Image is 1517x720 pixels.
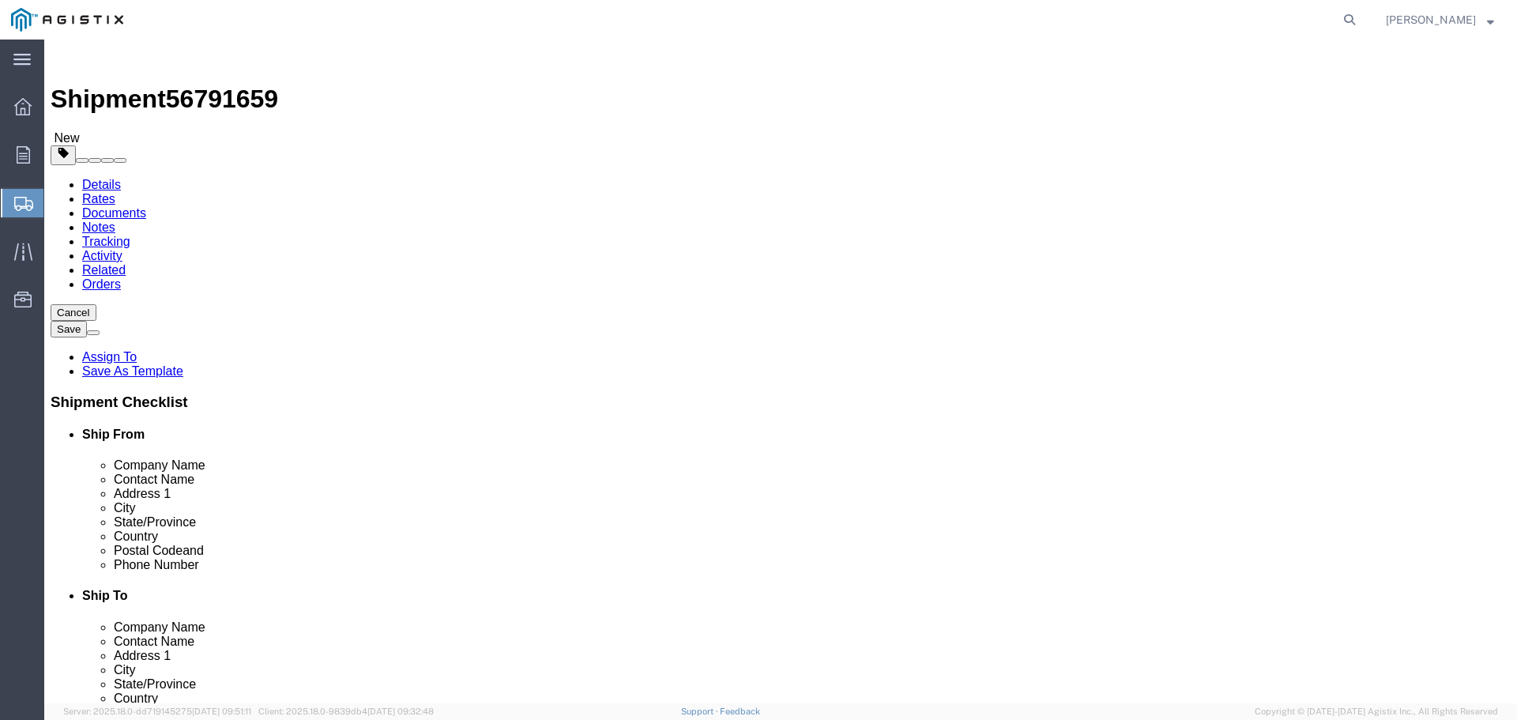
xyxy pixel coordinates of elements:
span: [DATE] 09:51:11 [192,707,251,716]
a: Feedback [720,707,760,716]
iframe: FS Legacy Container [44,40,1517,703]
span: Louie Cardella [1386,11,1476,28]
span: Copyright © [DATE]-[DATE] Agistix Inc., All Rights Reserved [1255,705,1498,718]
button: [PERSON_NAME] [1385,10,1495,29]
a: Support [681,707,721,716]
img: logo [11,8,123,32]
span: Server: 2025.18.0-dd719145275 [63,707,251,716]
span: Client: 2025.18.0-9839db4 [258,707,434,716]
span: [DATE] 09:32:48 [367,707,434,716]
